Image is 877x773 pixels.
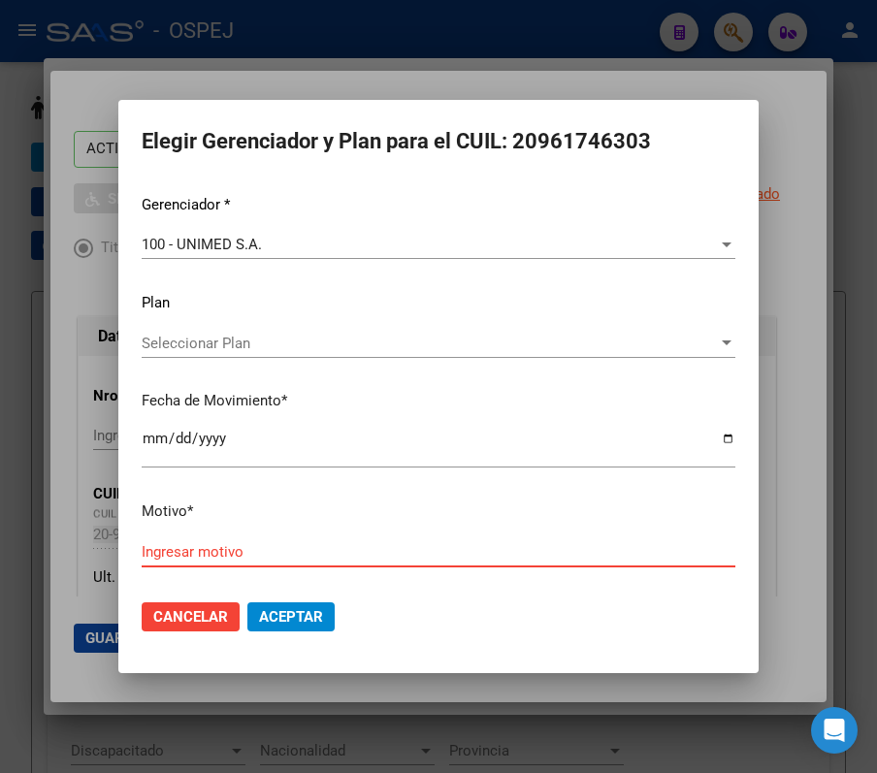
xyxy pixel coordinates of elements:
h2: Elegir Gerenciador y Plan para el CUIL: 20961746303 [142,123,735,160]
p: Plan [142,292,735,314]
span: 100 - UNIMED S.A. [142,236,262,253]
span: Cancelar [153,608,228,626]
span: Seleccionar Plan [142,335,718,352]
p: Fecha de Movimiento [142,390,735,412]
p: Gerenciador * [142,194,735,216]
button: Cancelar [142,602,240,631]
p: Motivo [142,500,735,523]
button: Aceptar [247,602,335,631]
span: Aceptar [259,608,323,626]
div: Open Intercom Messenger [811,707,858,754]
